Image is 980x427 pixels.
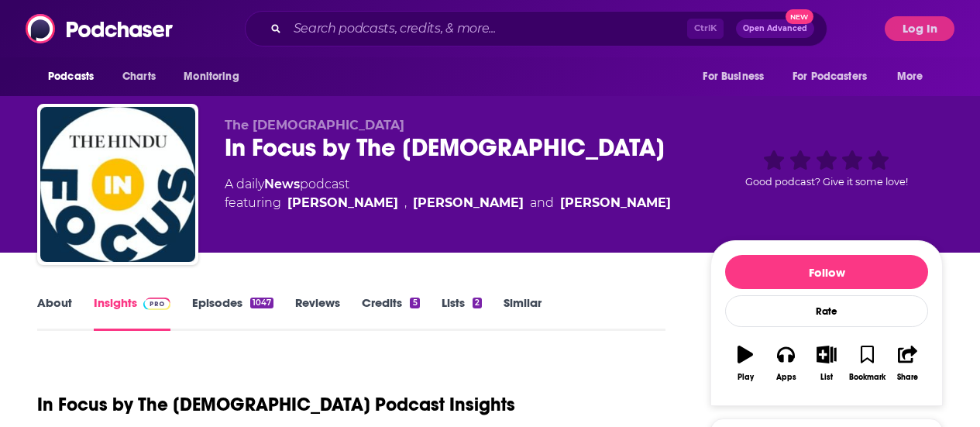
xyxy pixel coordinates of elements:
img: Podchaser - Follow, Share and Rate Podcasts [26,14,174,43]
span: Open Advanced [743,25,807,33]
input: Search podcasts, credits, & more... [287,16,687,41]
div: List [820,373,833,382]
span: Ctrl K [687,19,724,39]
a: Credits5 [362,295,419,331]
a: Lists2 [442,295,482,331]
span: and [530,194,554,212]
a: Reviews [295,295,340,331]
button: open menu [886,62,943,91]
a: Charts [112,62,165,91]
span: Podcasts [48,66,94,88]
span: New [786,9,813,24]
button: open menu [692,62,783,91]
button: Share [888,336,928,391]
span: Monitoring [184,66,239,88]
a: News [264,177,300,191]
button: open menu [173,62,259,91]
div: 1047 [250,298,273,308]
span: Good podcast? Give it some love! [745,176,908,188]
span: For Podcasters [793,66,867,88]
img: In Focus by The Hindu [40,107,195,262]
button: open menu [782,62,889,91]
div: Good podcast? Give it some love! [710,118,943,214]
a: [PERSON_NAME] [413,194,524,212]
button: Log In [885,16,954,41]
button: Follow [725,255,928,289]
a: Similar [504,295,542,331]
a: [PERSON_NAME] [287,194,398,212]
button: Play [725,336,765,391]
a: About [37,295,72,331]
div: A daily podcast [225,175,671,212]
a: InsightsPodchaser Pro [94,295,170,331]
span: Charts [122,66,156,88]
span: More [897,66,923,88]
span: The [DEMOGRAPHIC_DATA] [225,118,404,133]
img: Podchaser Pro [143,298,170,310]
span: featuring [225,194,671,212]
div: Search podcasts, credits, & more... [245,11,827,46]
div: Share [897,373,918,382]
button: Open AdvancedNew [736,19,814,38]
h1: In Focus by The [DEMOGRAPHIC_DATA] Podcast Insights [37,393,515,416]
div: Rate [725,295,928,327]
div: Play [738,373,754,382]
button: List [806,336,847,391]
button: Bookmark [847,336,887,391]
div: 5 [410,298,419,308]
button: open menu [37,62,114,91]
a: [PERSON_NAME] [560,194,671,212]
a: Episodes1047 [192,295,273,331]
div: Apps [776,373,796,382]
span: , [404,194,407,212]
span: For Business [703,66,764,88]
button: Apps [765,336,806,391]
div: 2 [473,298,482,308]
div: Bookmark [849,373,885,382]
